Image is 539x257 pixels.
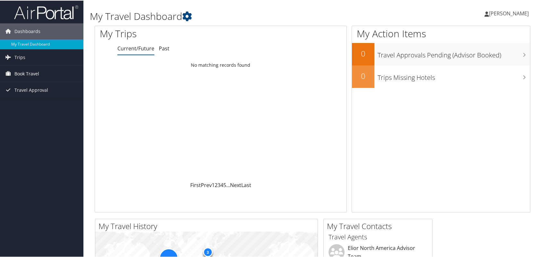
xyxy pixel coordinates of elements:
[201,181,212,188] a: Prev
[95,59,346,70] td: No matching records found
[484,3,535,22] a: [PERSON_NAME]
[14,49,25,65] span: Trips
[14,65,39,81] span: Book Travel
[14,4,78,19] img: airportal-logo.png
[329,232,427,241] h3: Travel Agents
[352,65,530,87] a: 0Trips Missing Hotels
[218,181,220,188] a: 3
[352,42,530,65] a: 0Travel Approvals Pending (Advisor Booked)
[220,181,223,188] a: 4
[117,44,154,51] a: Current/Future
[90,9,387,22] h1: My Travel Dashboard
[100,26,237,40] h1: My Trips
[352,47,374,58] h2: 0
[378,69,530,81] h3: Trips Missing Hotels
[378,47,530,59] h3: Travel Approvals Pending (Advisor Booked)
[215,181,218,188] a: 2
[14,23,40,39] span: Dashboards
[352,70,374,81] h2: 0
[223,181,226,188] a: 5
[226,181,230,188] span: …
[352,26,530,40] h1: My Action Items
[241,181,251,188] a: Last
[190,181,201,188] a: First
[203,247,212,256] div: 3
[212,181,215,188] a: 1
[489,9,529,16] span: [PERSON_NAME]
[327,220,432,231] h2: My Travel Contacts
[14,81,48,98] span: Travel Approval
[98,220,318,231] h2: My Travel History
[230,181,241,188] a: Next
[159,44,169,51] a: Past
